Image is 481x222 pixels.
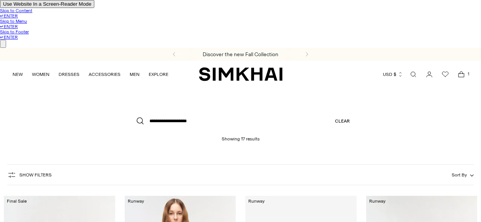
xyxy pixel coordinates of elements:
a: NEW [13,66,23,83]
a: WOMEN [32,66,49,83]
iframe: Sign Up via Text for Offers [6,193,76,216]
h1: Showing 17 results [222,130,260,142]
button: Show Filters [7,169,52,181]
span: 1 [465,71,472,77]
a: Open search modal [406,67,421,82]
span: Sort By [452,172,467,178]
a: MEN [130,66,140,83]
a: Wishlist [438,67,453,82]
a: Go to the account page [422,67,437,82]
button: USD $ [383,66,403,83]
a: SIMKHAI [199,67,283,82]
a: EXPLORE [149,66,168,83]
a: ACCESSORIES [89,66,121,83]
a: DRESSES [59,66,79,83]
a: Open cart modal [454,67,469,82]
button: Search [131,112,149,130]
a: Clear [335,112,350,130]
span: Show Filters [19,172,52,178]
button: Sort By [452,171,474,179]
a: Discover the new Fall Collection [203,51,278,58]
